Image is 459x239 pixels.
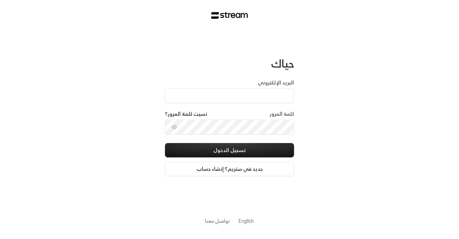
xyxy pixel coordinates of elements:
button: toggle password visibility [169,121,180,133]
label: البريد الإلكتروني [258,79,294,86]
img: Stream Logo [211,12,248,19]
a: تواصل معنا [205,216,230,225]
button: تسجيل الدخول [165,143,294,157]
button: تواصل معنا [205,217,230,225]
a: نسيت كلمة المرور؟ [165,110,207,118]
a: English [238,214,254,227]
span: حياك [271,54,294,73]
label: كلمة المرور [270,110,294,118]
a: جديد في ستريم؟ إنشاء حساب [165,162,294,176]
